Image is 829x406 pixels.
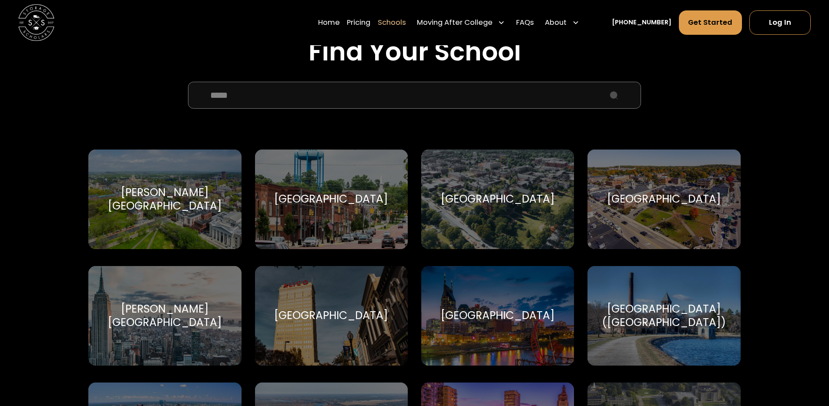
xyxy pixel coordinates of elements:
a: Schools [378,10,406,35]
div: About [545,17,567,28]
a: Go to selected school [587,266,740,366]
div: About [541,10,583,35]
a: Go to selected school [88,266,241,366]
div: [GEOGRAPHIC_DATA] [274,309,388,322]
a: Go to selected school [255,266,408,366]
div: [GEOGRAPHIC_DATA] [274,192,388,206]
a: Go to selected school [88,150,241,249]
div: [PERSON_NAME][GEOGRAPHIC_DATA] [99,302,230,329]
a: Pricing [347,10,370,35]
img: Storage Scholars main logo [18,4,54,40]
div: [PERSON_NAME][GEOGRAPHIC_DATA] [99,186,230,213]
div: [GEOGRAPHIC_DATA] [441,309,555,322]
a: Go to selected school [421,150,574,249]
div: Moving After College [417,17,493,28]
a: Go to selected school [587,150,740,249]
a: Log In [749,10,811,35]
a: [PHONE_NUMBER] [612,18,671,27]
a: Home [318,10,340,35]
a: Go to selected school [255,150,408,249]
div: [GEOGRAPHIC_DATA] [607,192,721,206]
div: [GEOGRAPHIC_DATA] ([GEOGRAPHIC_DATA]) [598,302,729,329]
div: [GEOGRAPHIC_DATA] [441,192,555,206]
a: Get Started [679,10,742,35]
div: Moving After College [413,10,509,35]
h2: Find Your School [88,37,740,67]
a: Go to selected school [421,266,574,366]
a: FAQs [516,10,534,35]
